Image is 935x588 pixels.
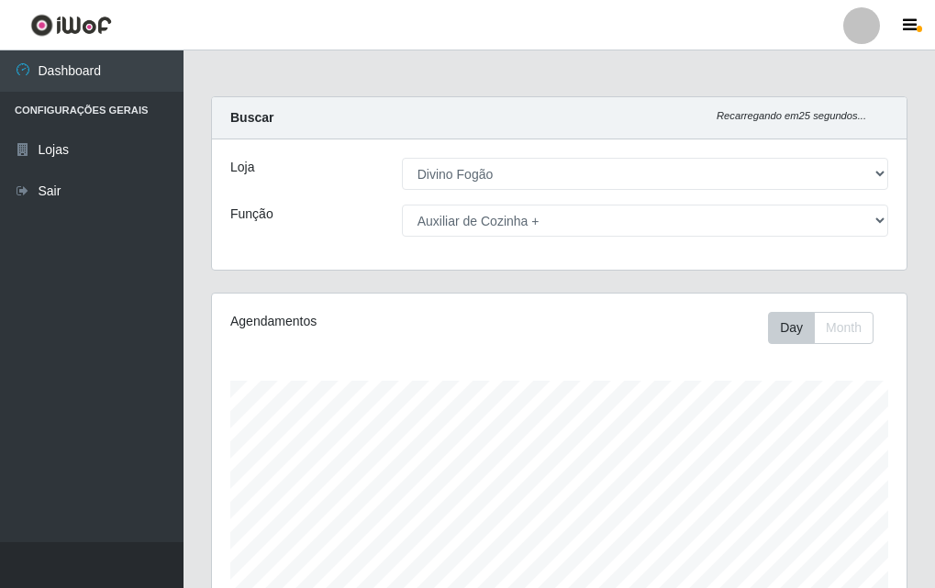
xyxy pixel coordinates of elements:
button: Month [814,312,874,344]
img: CoreUI Logo [30,14,112,37]
button: Day [768,312,815,344]
strong: Buscar [230,110,273,125]
div: Agendamentos [230,312,488,331]
i: Recarregando em 25 segundos... [717,110,866,121]
div: Toolbar with button groups [768,312,888,344]
label: Loja [230,158,254,177]
div: First group [768,312,874,344]
label: Função [230,205,273,224]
